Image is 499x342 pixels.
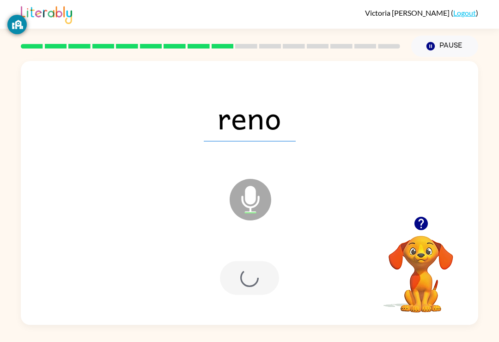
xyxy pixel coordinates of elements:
[365,8,451,17] span: Victoria [PERSON_NAME]
[21,4,72,24] img: Literably
[411,36,478,57] button: Pause
[375,221,467,314] video: Your browser must support playing .mp4 files to use Literably. Please try using another browser.
[365,8,478,17] div: ( )
[453,8,476,17] a: Logout
[204,93,296,141] span: reno
[7,15,27,34] button: GoGuardian Privacy Information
